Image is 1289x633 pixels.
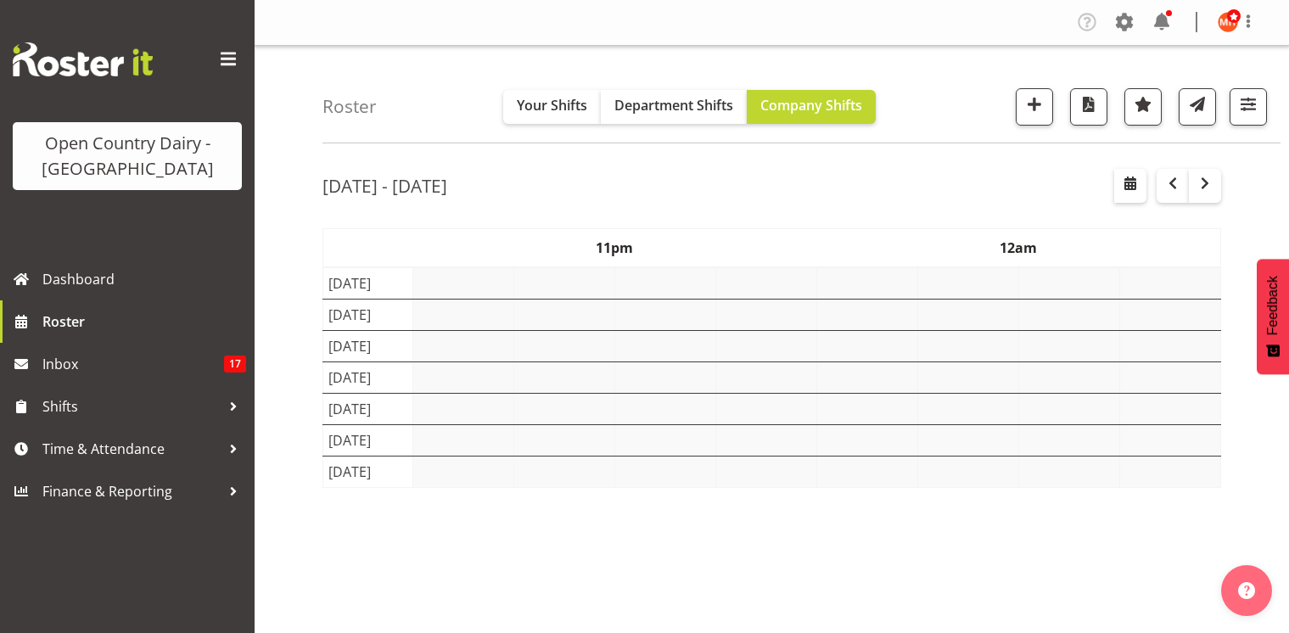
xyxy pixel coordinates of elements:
td: [DATE] [323,456,413,487]
h4: Roster [322,97,377,116]
span: Feedback [1265,276,1281,335]
span: Finance & Reporting [42,479,221,504]
button: Filter Shifts [1230,88,1267,126]
span: 17 [224,356,246,373]
span: Company Shifts [760,96,862,115]
button: Download a PDF of the roster according to the set date range. [1070,88,1107,126]
img: milkreception-horotiu8286.jpg [1218,12,1238,32]
button: Select a specific date within the roster. [1114,169,1146,203]
span: Shifts [42,394,221,419]
td: [DATE] [323,393,413,424]
span: Department Shifts [614,96,733,115]
td: [DATE] [323,267,413,300]
img: Rosterit website logo [13,42,153,76]
h2: [DATE] - [DATE] [322,175,447,197]
td: [DATE] [323,299,413,330]
button: Your Shifts [503,90,601,124]
div: Open Country Dairy - [GEOGRAPHIC_DATA] [30,131,225,182]
td: [DATE] [323,361,413,393]
button: Company Shifts [747,90,876,124]
span: Inbox [42,351,224,377]
button: Department Shifts [601,90,747,124]
td: [DATE] [323,330,413,361]
button: Highlight an important date within the roster. [1124,88,1162,126]
td: [DATE] [323,424,413,456]
th: 11pm [412,228,816,267]
span: Roster [42,309,246,334]
button: Feedback - Show survey [1257,259,1289,374]
span: Your Shifts [517,96,587,115]
img: help-xxl-2.png [1238,582,1255,599]
th: 12am [816,228,1220,267]
span: Dashboard [42,266,246,292]
span: Time & Attendance [42,436,221,462]
button: Send a list of all shifts for the selected filtered period to all rostered employees. [1179,88,1216,126]
button: Add a new shift [1016,88,1053,126]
